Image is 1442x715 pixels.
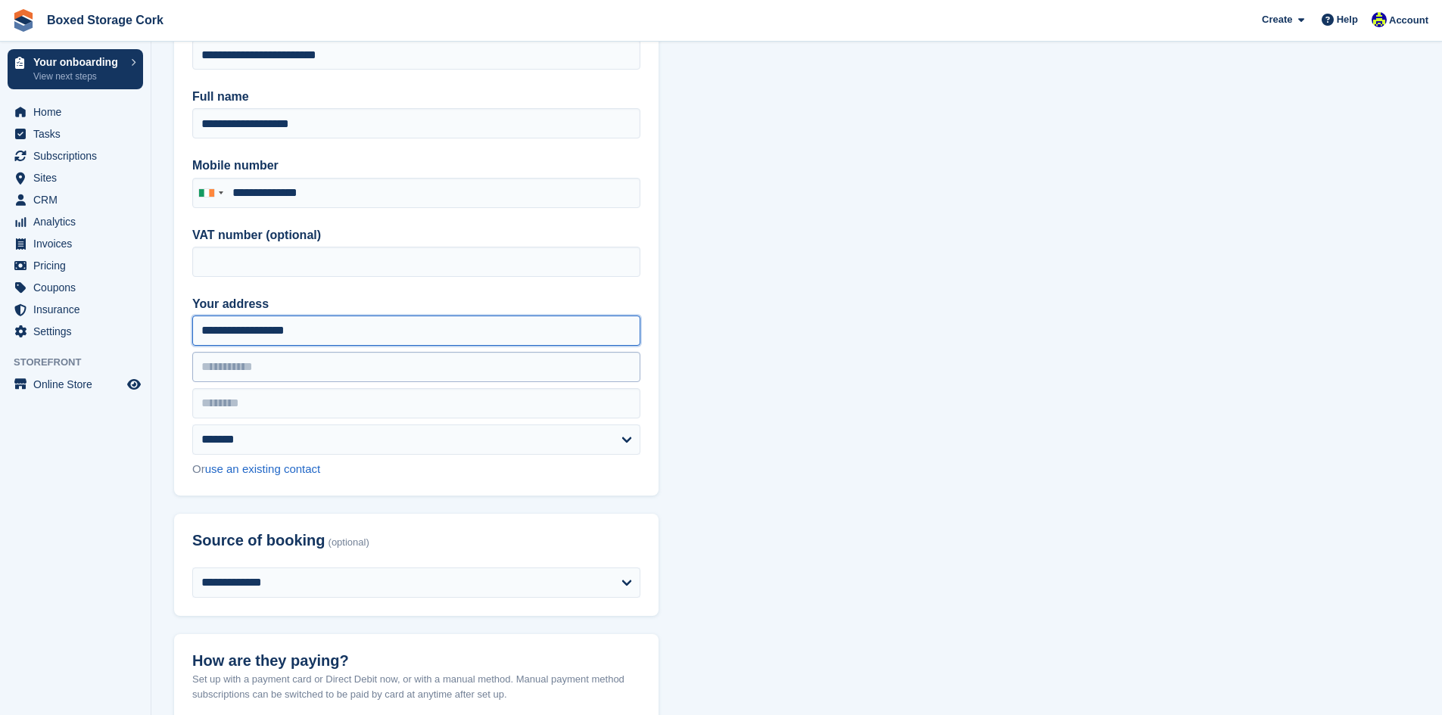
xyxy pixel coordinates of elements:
a: Your onboarding View next steps [8,49,143,89]
span: Tasks [33,123,124,145]
span: Pricing [33,255,124,276]
a: menu [8,277,143,298]
img: stora-icon-8386f47178a22dfd0bd8f6a31ec36ba5ce8667c1dd55bd0f319d3a0aa187defe.svg [12,9,35,32]
a: menu [8,233,143,254]
h2: How are they paying? [192,652,640,670]
p: Your onboarding [33,57,123,67]
label: Your address [192,295,640,313]
a: use an existing contact [205,462,321,475]
span: (optional) [329,537,369,549]
a: menu [8,374,143,395]
a: Preview store [125,375,143,393]
div: Ireland: +353 [193,179,228,207]
span: Settings [33,321,124,342]
a: menu [8,321,143,342]
span: Analytics [33,211,124,232]
a: menu [8,101,143,123]
span: Invoices [33,233,124,254]
a: menu [8,299,143,320]
p: View next steps [33,70,123,83]
span: Help [1337,12,1358,27]
span: Coupons [33,277,124,298]
a: menu [8,145,143,166]
a: menu [8,167,143,188]
span: Home [33,101,124,123]
a: menu [8,189,143,210]
span: CRM [33,189,124,210]
span: Create [1262,12,1292,27]
label: Full name [192,88,640,106]
a: menu [8,123,143,145]
span: Sites [33,167,124,188]
a: menu [8,255,143,276]
img: Vincent [1372,12,1387,27]
label: VAT number (optional) [192,226,640,244]
span: Insurance [33,299,124,320]
div: Or [192,461,640,478]
a: Boxed Storage Cork [41,8,170,33]
span: Online Store [33,374,124,395]
p: Set up with a payment card or Direct Debit now, or with a manual method. Manual payment method su... [192,672,640,701]
span: Account [1389,13,1428,28]
label: Mobile number [192,157,640,175]
span: Subscriptions [33,145,124,166]
a: menu [8,211,143,232]
span: Source of booking [192,532,325,549]
span: Storefront [14,355,151,370]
